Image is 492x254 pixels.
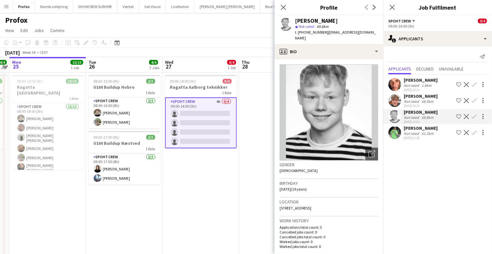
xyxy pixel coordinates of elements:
div: Not rated [404,131,420,136]
h3: Profile [274,3,383,12]
div: [DATE] 21:02 [404,120,438,124]
h3: Location [280,199,378,205]
span: View [5,28,14,33]
button: SHOWCREW SUBHIRE [73,0,117,13]
div: 2 Jobs [149,65,159,70]
app-job-card: 08:00-16:00 (8h)2/2U160 Buildup Hobro1 RoleSpoht Crew2/208:00-16:00 (8h)[PERSON_NAME][PERSON_NAME] [89,75,160,128]
h1: Profox [5,15,28,25]
div: [PERSON_NAME] [295,18,338,24]
div: [DATE] 12:13 [404,88,438,92]
button: [PERSON_NAME] [PERSON_NAME] [194,0,260,13]
p: Applications total count: 3 [280,225,378,230]
span: 2/2 [146,135,155,140]
span: [DEMOGRAPHIC_DATA] [280,168,318,173]
h3: Gender [280,162,378,168]
div: Not rated [404,115,420,120]
button: Bambi udlejning [35,0,73,13]
div: 1 Job [71,65,83,70]
p: Worked jobs total count: 0 [280,244,378,249]
span: | [EMAIL_ADDRESS][DOMAIN_NAME] [295,30,376,40]
p: Cancelled jobs total count: 0 [280,234,378,239]
span: Unavailable [439,67,464,71]
a: View [3,26,17,35]
span: 08:00-16:00 (8h) [94,79,120,84]
span: Edit [20,28,28,33]
app-card-role: Spoht Crew4A0/409:00-14:00 (5h) [165,97,237,148]
app-job-card: 09:00-14:00 (5h)0/4Ragatta Aalborg teknikker1 RoleSpoht Crew4A0/409:00-14:00 (5h) [165,75,237,148]
span: [DATE] (19 years) [280,187,307,192]
span: 1 Role [69,96,79,101]
h3: Ragatta Aalborg teknikker [165,84,237,90]
a: Comms [48,26,67,35]
img: Crew avatar or photo [280,64,378,160]
app-card-role: Spoht Crew2/208:00-16:00 (8h)[PERSON_NAME][PERSON_NAME] [89,97,160,128]
div: 1 Job [227,65,236,70]
div: [PERSON_NAME] [404,125,438,131]
h3: Birthday [280,180,378,186]
div: Not rated [404,83,420,88]
span: 4/4 [149,60,158,65]
button: Spoht Crew [388,19,416,23]
span: Comms [50,28,65,33]
button: Blue Sun Festival [260,0,298,13]
span: 10/10 [66,79,79,84]
span: 0/4 [227,60,236,65]
a: Jobs [32,26,46,35]
p: Worked jobs count: 0 [280,239,378,244]
div: [DATE] 21:28 [404,136,438,140]
div: 61.2km [420,131,435,136]
span: Mon [12,59,21,65]
app-card-role: Spoht Crew10/1008:00-16:00 (8h)[PERSON_NAME][PERSON_NAME][PERSON_NAME] [PERSON_NAME][PERSON_NAME]... [12,103,84,214]
span: 2/2 [146,79,155,84]
div: [PERSON_NAME] [404,77,438,83]
div: 69.8km [420,115,435,120]
button: Værket [117,0,139,13]
app-card-role: Spoht Crew2/209:00-17:00 (8h)[PERSON_NAME][PERSON_NAME] [89,153,160,184]
div: 09:00-14:00 (5h) [388,24,487,29]
span: 09:00-17:00 (8h) [94,135,120,140]
span: Wed [165,59,173,65]
span: 08:00-16:00 (8h) [17,79,43,84]
span: Week 34 [21,50,37,55]
span: 27 [164,63,173,70]
a: Edit [18,26,30,35]
span: Spoht Crew [388,19,411,23]
app-job-card: 08:00-16:00 (8h)10/10Ragatta [GEOGRAPHIC_DATA]1 RoleSpoht Crew10/1008:00-16:00 (8h)[PERSON_NAME][... [12,75,84,170]
div: [PERSON_NAME] [404,93,438,99]
span: Declined [416,67,434,71]
span: 0/4 [223,79,232,84]
h3: U160 Buildup Hobro [89,84,160,90]
div: Bio [274,44,383,59]
div: Open photos pop-in [365,148,378,160]
div: 1.8km [420,83,433,88]
span: 25 [11,63,21,70]
span: 0/4 [478,19,487,23]
span: 26 [88,63,96,70]
div: Not rated [404,99,420,104]
div: [DATE] 19:12 [404,104,438,108]
button: Profox [13,0,35,13]
div: [DATE] [5,49,20,56]
span: 09:00-14:00 (5h) [170,79,196,84]
button: LiveNation [166,0,194,13]
p: Cancelled jobs count: 0 [280,230,378,234]
div: [PERSON_NAME] [404,109,438,115]
h3: U160 Buildup Næstved [89,140,160,146]
div: CEST [40,50,48,55]
span: 1 Role [146,146,155,151]
span: 69.8km [315,24,330,29]
span: t. [PHONE_NUMBER] [295,30,328,35]
div: Applicants [383,31,492,46]
span: 10/10 [70,60,83,65]
span: 1 Role [222,90,232,95]
div: 09:00-17:00 (8h)2/2U160 Buildup Næstved1 RoleSpoht Crew2/209:00-17:00 (8h)[PERSON_NAME][PERSON_NAME] [89,131,160,184]
span: [STREET_ADDRESS] [280,206,311,210]
span: Jobs [34,28,44,33]
span: Applicants [388,67,411,71]
span: 28 [241,63,250,70]
h3: Work history [280,218,378,224]
h3: Ragatta [GEOGRAPHIC_DATA] [12,84,84,96]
